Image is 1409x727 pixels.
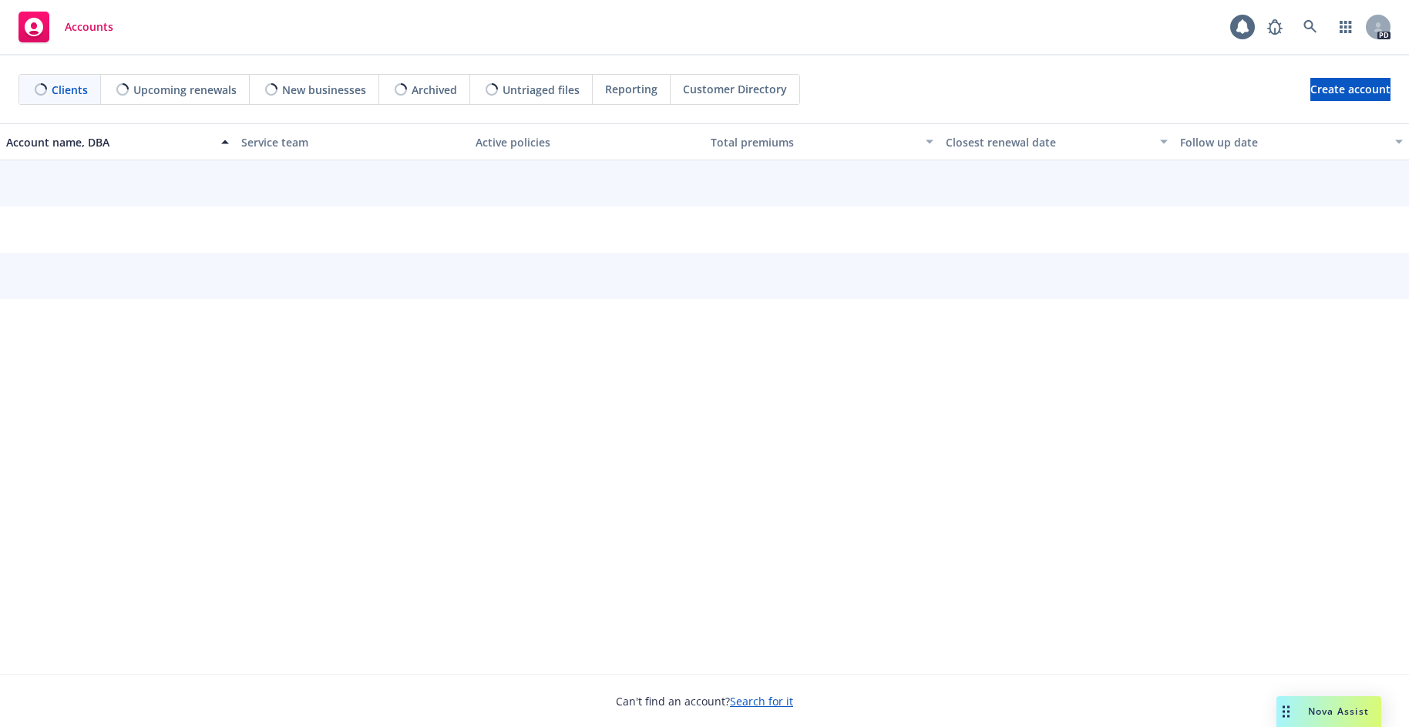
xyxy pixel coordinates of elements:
[1330,12,1361,42] a: Switch app
[683,81,787,97] span: Customer Directory
[282,82,366,98] span: New businesses
[605,81,657,97] span: Reporting
[1310,78,1391,101] a: Create account
[704,123,940,160] button: Total premiums
[1308,705,1369,718] span: Nova Assist
[946,134,1152,150] div: Closest renewal date
[730,694,793,708] a: Search for it
[1310,75,1391,104] span: Create account
[52,82,88,98] span: Clients
[6,134,212,150] div: Account name, DBA
[235,123,470,160] button: Service team
[711,134,916,150] div: Total premiums
[12,5,119,49] a: Accounts
[1180,134,1386,150] div: Follow up date
[241,134,464,150] div: Service team
[616,693,793,709] span: Can't find an account?
[469,123,704,160] button: Active policies
[1259,12,1290,42] a: Report a Bug
[65,21,113,33] span: Accounts
[412,82,457,98] span: Archived
[503,82,580,98] span: Untriaged files
[133,82,237,98] span: Upcoming renewals
[1174,123,1409,160] button: Follow up date
[1276,696,1381,727] button: Nova Assist
[476,134,698,150] div: Active policies
[940,123,1175,160] button: Closest renewal date
[1295,12,1326,42] a: Search
[1276,696,1296,727] div: Drag to move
